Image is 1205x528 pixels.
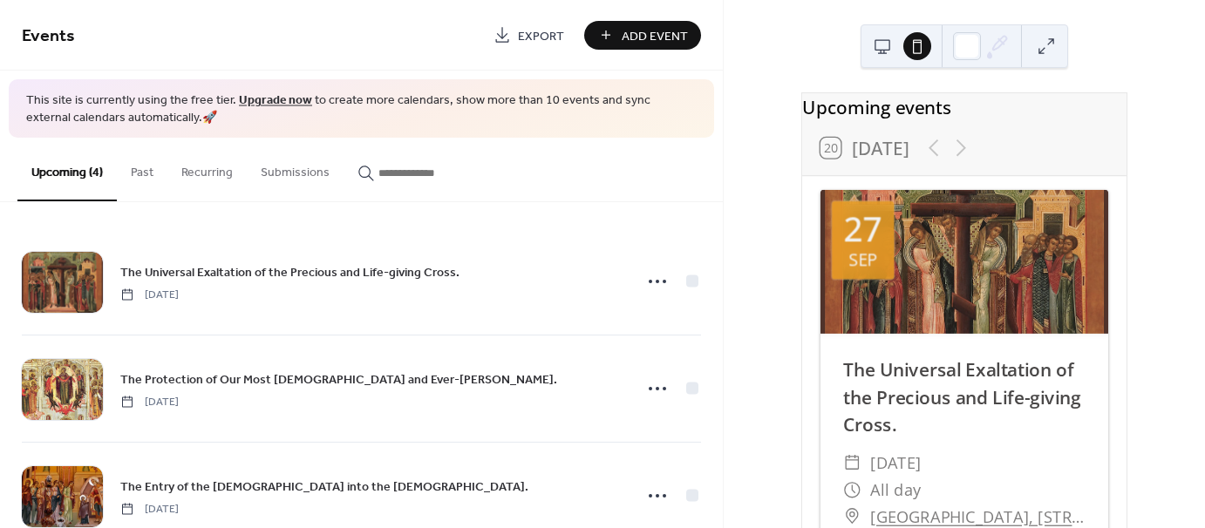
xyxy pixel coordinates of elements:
a: Upgrade now [239,89,312,112]
button: Submissions [247,138,344,200]
a: The Entry of the [DEMOGRAPHIC_DATA] into the [DEMOGRAPHIC_DATA]. [120,477,528,497]
span: Export [518,27,564,45]
div: ​ [843,450,861,477]
div: 27 [844,213,882,247]
span: Events [22,19,75,53]
span: This site is currently using the free tier. to create more calendars, show more than 10 events an... [26,92,697,126]
span: The Protection of Our Most [DEMOGRAPHIC_DATA] and Ever-[PERSON_NAME]. [120,370,557,389]
button: Recurring [167,138,247,200]
span: The Entry of the [DEMOGRAPHIC_DATA] into the [DEMOGRAPHIC_DATA]. [120,477,528,496]
span: [DATE] [120,394,179,410]
span: The Universal Exaltation of the Precious and Life-giving Cross. [120,263,460,281]
div: Upcoming events [802,93,1127,120]
a: Export [480,21,577,50]
span: [DATE] [870,450,922,477]
button: Upcoming (4) [17,138,117,201]
button: Past [117,138,167,200]
a: The Protection of Our Most [DEMOGRAPHIC_DATA] and Ever-[PERSON_NAME]. [120,369,557,389]
button: Add Event [584,21,701,50]
div: Sep [848,251,877,268]
a: The Universal Exaltation of the Precious and Life-giving Cross. [120,262,460,282]
span: All day [870,476,922,503]
span: [DATE] [120,287,179,302]
span: [DATE] [120,501,179,517]
div: ​ [843,476,861,503]
div: The Universal Exaltation of the Precious and Life-giving Cross. [820,356,1108,438]
span: Add Event [622,27,688,45]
